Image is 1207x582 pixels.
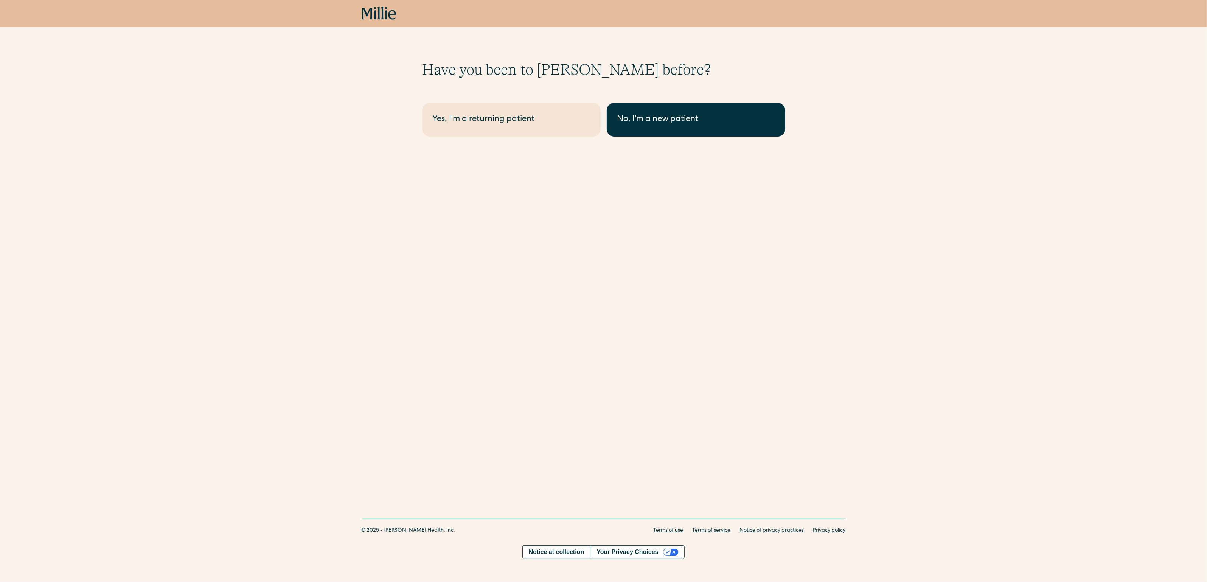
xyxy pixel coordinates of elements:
[654,527,684,535] a: Terms of use
[813,527,846,535] a: Privacy policy
[422,103,601,137] a: Yes, I'm a returning patient
[422,61,785,79] h1: Have you been to [PERSON_NAME] before?
[693,527,731,535] a: Terms of service
[362,527,455,535] div: © 2025 - [PERSON_NAME] Health, Inc.
[617,114,775,126] div: No, I'm a new patient
[607,103,785,137] a: No, I'm a new patient
[433,114,590,126] div: Yes, I'm a returning patient
[740,527,804,535] a: Notice of privacy practices
[590,546,684,559] button: Your Privacy Choices
[523,546,590,559] a: Notice at collection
